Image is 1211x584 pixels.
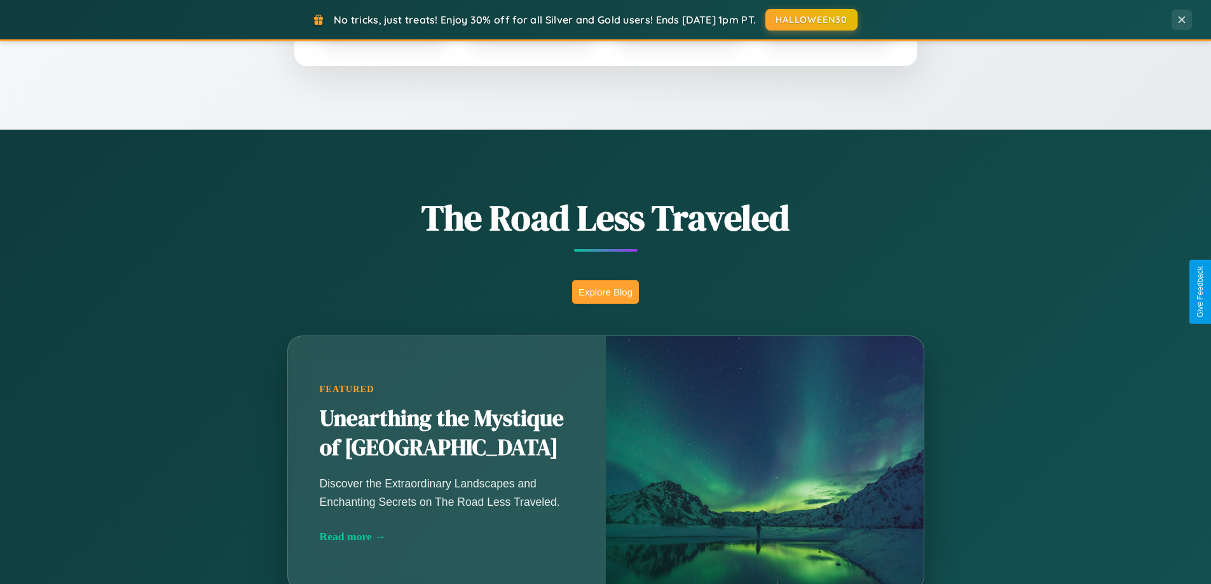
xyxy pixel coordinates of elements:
[765,9,858,31] button: HALLOWEEN30
[320,404,574,463] h2: Unearthing the Mystique of [GEOGRAPHIC_DATA]
[334,13,756,26] span: No tricks, just treats! Enjoy 30% off for all Silver and Gold users! Ends [DATE] 1pm PT.
[224,193,987,242] h1: The Road Less Traveled
[1196,266,1205,318] div: Give Feedback
[572,280,639,304] button: Explore Blog
[320,384,574,395] div: Featured
[320,530,574,543] div: Read more →
[320,475,574,510] p: Discover the Extraordinary Landscapes and Enchanting Secrets on The Road Less Traveled.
